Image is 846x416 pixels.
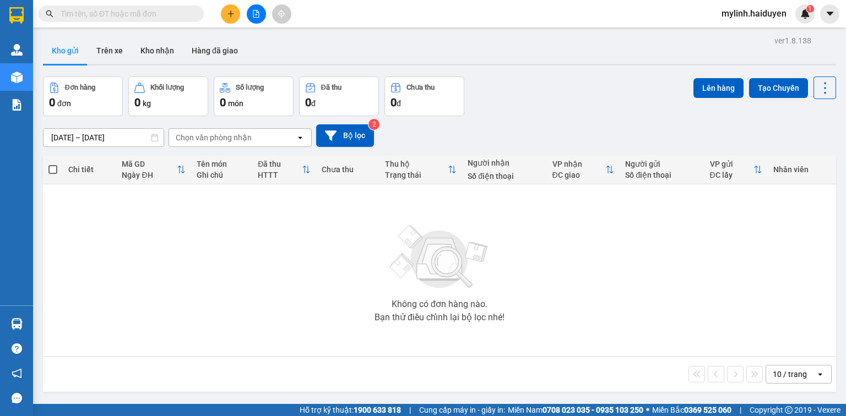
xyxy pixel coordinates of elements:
button: Chưa thu0đ [384,76,464,116]
button: aim [272,4,291,24]
div: Chi tiết [68,165,111,174]
span: file-add [252,10,260,18]
div: HTTT [258,171,301,179]
span: ⚪️ [646,408,649,412]
div: ĐC giao [552,171,606,179]
th: Toggle SortBy [704,155,768,184]
img: warehouse-icon [11,72,23,83]
span: search [46,10,53,18]
span: kg [143,99,151,108]
span: copyright [785,406,793,414]
button: caret-down [820,4,839,24]
img: solution-icon [11,99,23,111]
span: 0 [134,96,140,109]
span: 0 [391,96,397,109]
span: message [12,393,22,403]
button: Kho gửi [43,37,88,64]
span: 0 [220,96,226,109]
div: Tên món [197,160,247,168]
div: ver 1.8.138 [774,35,811,47]
img: logo-vxr [9,7,24,24]
span: Hỗ trợ kỹ thuật: [300,404,401,416]
button: plus [221,4,240,24]
th: Toggle SortBy [379,155,463,184]
div: Người nhận [468,158,541,167]
strong: 1900 633 818 [354,406,401,414]
div: VP nhận [552,160,606,168]
span: món [228,99,243,108]
button: Số lượng0món [214,76,294,116]
div: Người gửi [625,160,698,168]
img: warehouse-icon [11,318,23,330]
sup: 1 [806,5,814,13]
div: Khối lượng [150,84,184,91]
div: Số lượng [236,84,264,91]
span: 0 [49,96,55,109]
div: Thu hộ [385,160,448,168]
span: plus [227,10,235,18]
svg: open [816,370,825,379]
div: Đã thu [258,160,301,168]
span: mylinh.haiduyen [713,7,795,20]
span: Miền Bắc [652,404,731,416]
div: VP gửi [710,160,753,168]
button: Lên hàng [693,78,744,98]
div: 10 / trang [773,369,807,380]
div: Không có đơn hàng nào. [392,300,487,309]
img: svg+xml;base64,PHN2ZyBjbGFzcz0ibGlzdC1wbHVnX19zdmciIHhtbG5zPSJodHRwOi8vd3d3LnczLm9yZy8yMDAwL3N2Zy... [384,218,495,295]
strong: 0708 023 035 - 0935 103 250 [543,406,643,414]
div: Đơn hàng [65,84,95,91]
th: Toggle SortBy [252,155,316,184]
img: warehouse-icon [11,44,23,56]
th: Toggle SortBy [116,155,191,184]
button: Trên xe [88,37,132,64]
div: Trạng thái [385,171,448,179]
th: Toggle SortBy [547,155,620,184]
div: Nhân viên [773,165,831,174]
div: Số điện thoại [625,171,698,179]
button: Khối lượng0kg [128,76,208,116]
button: file-add [247,4,266,24]
span: question-circle [12,343,22,354]
span: đơn [57,99,71,108]
span: Miền Nam [508,404,643,416]
button: Bộ lọc [316,124,374,147]
div: Ngày ĐH [122,171,177,179]
span: | [409,404,411,416]
div: Đã thu [321,84,341,91]
div: Số điện thoại [468,172,541,180]
button: Đã thu0đ [299,76,379,116]
div: Ghi chú [197,171,247,179]
input: Tìm tên, số ĐT hoặc mã đơn [61,8,191,20]
span: 0 [305,96,311,109]
sup: 2 [368,119,379,130]
span: | [740,404,741,416]
div: Chưa thu [322,165,374,174]
input: Select a date range. [44,129,164,146]
span: đ [311,99,316,108]
img: icon-new-feature [800,9,810,19]
button: Hàng đã giao [183,37,247,64]
button: Tạo Chuyến [749,78,808,98]
button: Đơn hàng0đơn [43,76,123,116]
div: Mã GD [122,160,177,168]
span: notification [12,368,22,379]
span: 1 [808,5,812,13]
strong: 0369 525 060 [684,406,731,414]
svg: open [296,133,305,142]
div: ĐC lấy [710,171,753,179]
div: Bạn thử điều chỉnh lại bộ lọc nhé! [375,313,505,322]
button: Kho nhận [132,37,183,64]
div: Chưa thu [406,84,435,91]
span: aim [278,10,285,18]
span: caret-down [825,9,835,19]
span: đ [397,99,401,108]
div: Chọn văn phòng nhận [176,132,252,143]
span: Cung cấp máy in - giấy in: [419,404,505,416]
